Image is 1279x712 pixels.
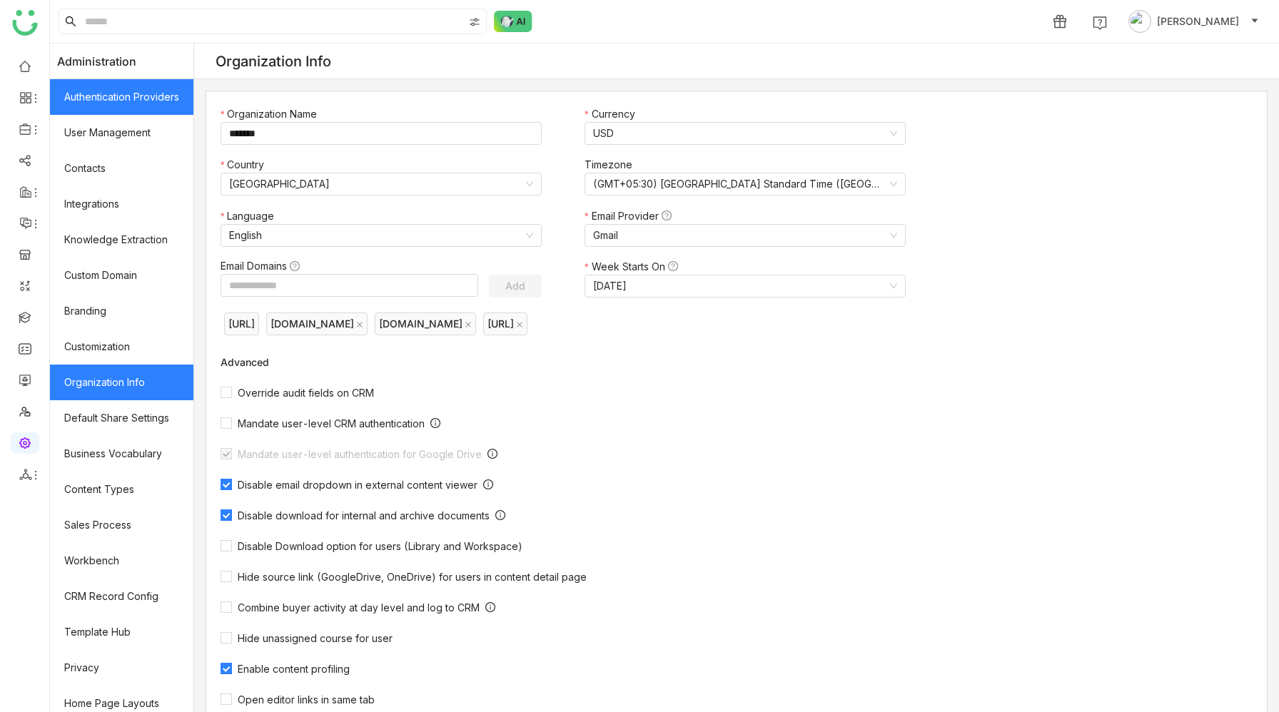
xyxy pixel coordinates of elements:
[489,275,542,297] button: Add
[50,436,193,472] a: Business Vocabulary
[50,293,193,329] a: Branding
[50,543,193,579] a: Workbench
[469,16,480,28] img: search-type.svg
[221,258,307,274] label: Email Domains
[593,123,897,144] nz-select-item: USD
[585,208,678,224] label: Email Provider
[221,208,281,224] label: Language
[585,259,684,275] label: Week Starts On
[1093,16,1107,30] img: help.svg
[593,275,897,297] nz-select-item: Monday
[266,312,368,335] nz-tag: [DOMAIN_NAME]
[494,11,532,32] img: ask-buddy-normal.svg
[1128,10,1151,33] img: avatar
[232,601,485,614] span: Combine buyer activity at day level and log to CRM
[216,53,331,70] div: Organization Info
[57,44,136,79] span: Administration
[50,365,193,400] a: Organization Info
[50,79,193,115] a: Authentication Providers
[232,479,483,491] span: Disable email dropdown in external content viewer
[232,387,380,399] span: Override audit fields on CRM
[232,448,487,460] span: Mandate user-level authentication for Google Drive
[593,173,897,195] nz-select-item: (GMT+05:30) India Standard Time (Asia/Kolkata)
[50,151,193,186] a: Contacts
[50,115,193,151] a: User Management
[593,225,897,246] nz-select-item: Gmail
[50,472,193,507] a: Content Types
[1126,10,1262,33] button: [PERSON_NAME]
[50,579,193,614] a: CRM Record Config
[585,106,642,122] label: Currency
[375,312,476,335] nz-tag: [DOMAIN_NAME]
[50,507,193,543] a: Sales Process
[483,312,527,335] nz-tag: [URL]
[50,258,193,293] a: Custom Domain
[229,225,533,246] nz-select-item: English
[232,540,528,552] span: Disable Download option for users (Library and Workspace)
[50,400,193,436] a: Default Share Settings
[232,571,592,583] span: Hide source link (GoogleDrive, OneDrive) for users in content detail page
[232,632,398,644] span: Hide unassigned course for user
[50,222,193,258] a: Knowledge Extraction
[50,329,193,365] a: Customization
[229,173,533,195] nz-select-item: United States
[224,312,259,335] nz-tag: [URL]
[1157,14,1239,29] span: [PERSON_NAME]
[50,186,193,222] a: Integrations
[232,663,355,675] span: Enable content profiling
[232,693,380,706] span: Open editor links in same tab
[221,106,324,122] label: Organization Name
[221,157,271,173] label: Country
[50,650,193,686] a: Privacy
[232,509,495,522] span: Disable download for internal and archive documents
[221,356,934,368] div: Advanced
[585,157,639,173] label: Timezone
[232,417,430,429] span: Mandate user-level CRM authentication
[12,10,38,36] img: logo
[50,614,193,650] a: Template Hub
